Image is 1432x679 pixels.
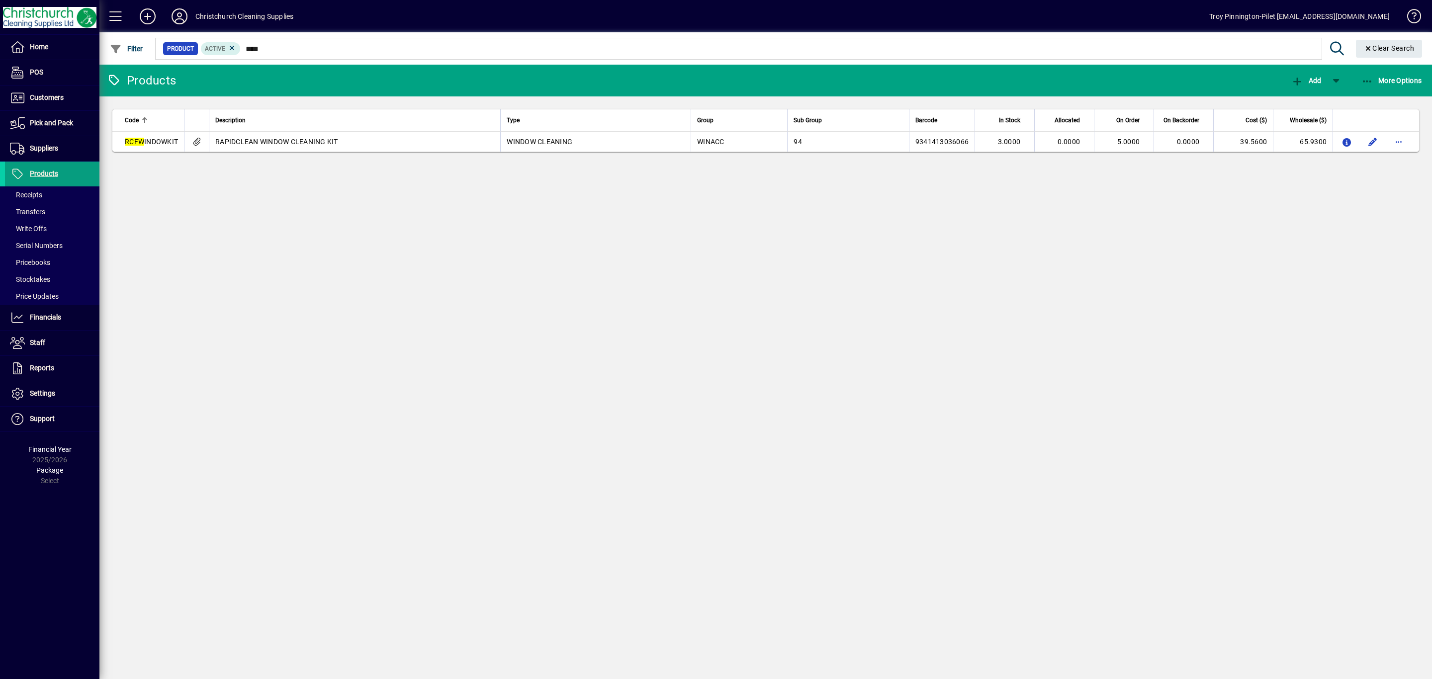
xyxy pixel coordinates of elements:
[1359,72,1425,89] button: More Options
[5,305,99,330] a: Financials
[1160,115,1208,126] div: On Backorder
[697,138,724,146] span: WINACC
[5,203,99,220] a: Transfers
[215,138,338,146] span: RAPIDCLEAN WINDOW CLEANING KIT
[5,254,99,271] a: Pricebooks
[1055,115,1080,126] span: Allocated
[1364,44,1415,52] span: Clear Search
[10,242,63,250] span: Serial Numbers
[915,115,969,126] div: Barcode
[36,466,63,474] span: Package
[125,115,139,126] span: Code
[5,288,99,305] a: Price Updates
[915,115,937,126] span: Barcode
[10,225,47,233] span: Write Offs
[30,170,58,177] span: Products
[1289,72,1324,89] button: Add
[30,68,43,76] span: POS
[164,7,195,25] button: Profile
[1291,77,1321,85] span: Add
[195,8,293,24] div: Christchurch Cleaning Supplies
[125,138,144,146] em: RCFW
[1361,77,1422,85] span: More Options
[1041,115,1089,126] div: Allocated
[1290,115,1327,126] span: Wholesale ($)
[205,45,225,52] span: Active
[125,138,178,146] span: INDOWKIT
[10,275,50,283] span: Stocktakes
[10,208,45,216] span: Transfers
[999,115,1020,126] span: In Stock
[10,258,50,266] span: Pricebooks
[125,115,178,126] div: Code
[794,115,822,126] span: Sub Group
[697,115,714,126] span: Group
[30,339,45,346] span: Staff
[5,186,99,203] a: Receipts
[107,73,176,88] div: Products
[507,115,520,126] span: Type
[1116,115,1140,126] span: On Order
[5,220,99,237] a: Write Offs
[915,138,969,146] span: 9341413036066
[5,407,99,431] a: Support
[30,364,54,372] span: Reports
[132,7,164,25] button: Add
[1163,115,1199,126] span: On Backorder
[30,415,55,423] span: Support
[5,271,99,288] a: Stocktakes
[215,115,246,126] span: Description
[981,115,1029,126] div: In Stock
[215,115,494,126] div: Description
[1177,138,1200,146] span: 0.0000
[1273,132,1333,152] td: 65.9300
[1213,132,1273,152] td: 39.5600
[5,331,99,355] a: Staff
[30,389,55,397] span: Settings
[507,115,685,126] div: Type
[5,381,99,406] a: Settings
[1400,2,1420,34] a: Knowledge Base
[5,35,99,60] a: Home
[107,40,146,58] button: Filter
[30,119,73,127] span: Pick and Pack
[10,292,59,300] span: Price Updates
[1209,8,1390,24] div: Troy Pinnington-Pilet [EMAIL_ADDRESS][DOMAIN_NAME]
[30,144,58,152] span: Suppliers
[1246,115,1267,126] span: Cost ($)
[697,115,781,126] div: Group
[5,111,99,136] a: Pick and Pack
[30,93,64,101] span: Customers
[794,138,802,146] span: 94
[1117,138,1140,146] span: 5.0000
[5,136,99,161] a: Suppliers
[1391,134,1407,150] button: More options
[5,60,99,85] a: POS
[998,138,1021,146] span: 3.0000
[5,85,99,110] a: Customers
[5,356,99,381] a: Reports
[1100,115,1149,126] div: On Order
[201,42,241,55] mat-chip: Activation Status: Active
[5,237,99,254] a: Serial Numbers
[507,138,572,146] span: WINDOW CLEANING
[28,445,72,453] span: Financial Year
[10,191,42,199] span: Receipts
[1058,138,1080,146] span: 0.0000
[110,45,143,53] span: Filter
[30,43,48,51] span: Home
[1365,134,1381,150] button: Edit
[1356,40,1423,58] button: Clear
[167,44,194,54] span: Product
[794,115,902,126] div: Sub Group
[30,313,61,321] span: Financials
